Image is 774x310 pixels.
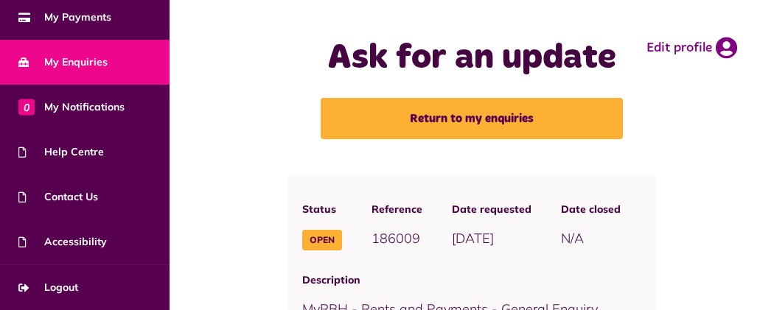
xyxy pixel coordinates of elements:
[452,230,494,247] span: [DATE]
[321,98,623,139] a: Return to my enquiries
[372,230,420,247] span: 186009
[18,10,111,25] span: My Payments
[561,202,621,217] span: Date closed
[18,189,98,205] span: Contact Us
[18,234,107,250] span: Accessibility
[18,144,104,160] span: Help Centre
[18,99,125,115] span: My Notifications
[646,37,737,59] a: Edit profile
[18,99,35,115] span: 0
[452,202,531,217] span: Date requested
[240,37,704,80] h1: Ask for an update
[302,230,342,250] span: Open
[372,202,422,217] span: Reference
[302,272,641,288] span: Description
[561,230,584,247] span: N/A
[18,280,78,295] span: Logout
[18,54,108,70] span: My Enquiries
[302,202,342,217] span: Status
